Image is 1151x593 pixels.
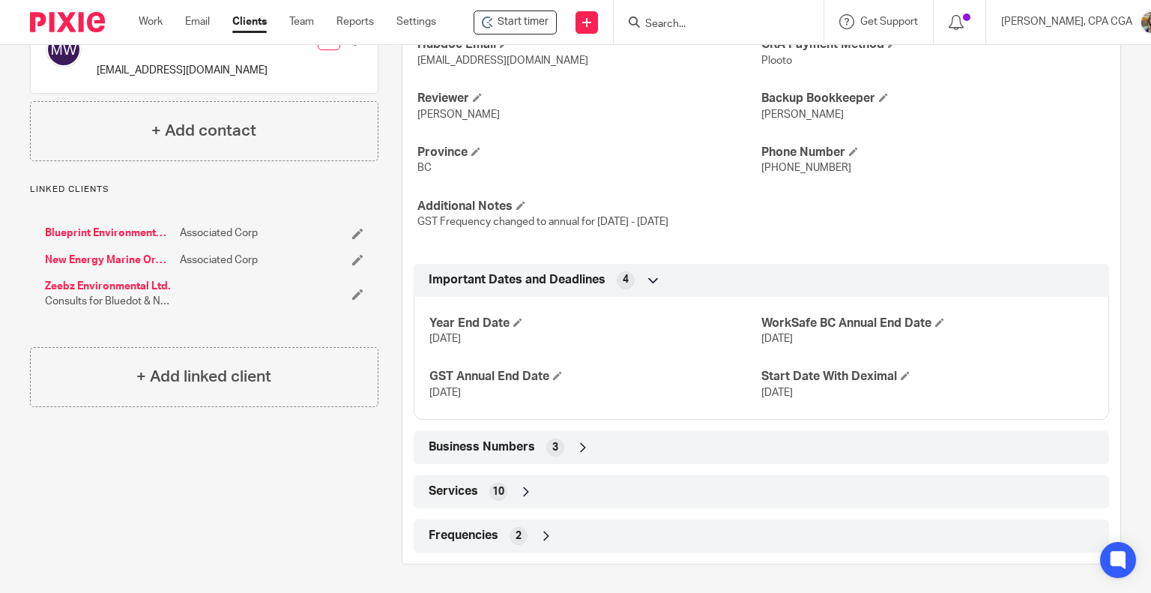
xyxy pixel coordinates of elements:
[232,14,267,29] a: Clients
[761,55,792,66] span: Plooto
[429,528,498,544] span: Frequencies
[623,272,629,287] span: 4
[429,439,535,455] span: Business Numbers
[45,226,172,241] a: Blueprint Environmental Ltd.
[45,279,170,294] a: Zeebz Environmental Ltd.
[417,217,668,227] span: GST Frequency changed to annual for [DATE] - [DATE]
[136,365,271,388] h4: + Add linked client
[30,12,105,32] img: Pixie
[761,145,1105,160] h4: Phone Number
[185,14,210,29] a: Email
[180,253,258,268] span: Associated Corp
[429,369,761,385] h4: GST Annual End Date
[761,334,793,344] span: [DATE]
[860,16,918,27] span: Get Support
[429,334,461,344] span: [DATE]
[151,119,256,142] h4: + Add contact
[396,14,436,29] a: Settings
[417,163,432,173] span: BC
[429,484,478,499] span: Services
[761,388,793,398] span: [DATE]
[417,55,588,66] span: [EMAIL_ADDRESS][DOMAIN_NAME]
[474,10,557,34] div: Bluedot Environmental Ltd
[45,253,172,268] a: New Energy Marine Organization Ltd (NEMO)
[289,14,314,29] a: Team
[429,316,761,331] h4: Year End Date
[97,63,268,78] p: [EMAIL_ADDRESS][DOMAIN_NAME]
[492,484,504,499] span: 10
[1001,14,1132,29] p: [PERSON_NAME], CPA CGA
[417,37,761,52] h4: Hubdoc Email
[644,18,779,31] input: Search
[417,91,761,106] h4: Reviewer
[761,37,1105,52] h4: CRA Payment Method
[429,272,605,288] span: Important Dates and Deadlines
[180,226,258,241] span: Associated Corp
[417,199,761,214] h4: Additional Notes
[761,316,1093,331] h4: WorkSafe BC Annual End Date
[761,109,844,120] span: [PERSON_NAME]
[336,14,374,29] a: Reports
[417,109,500,120] span: [PERSON_NAME]
[30,184,378,196] p: Linked clients
[552,440,558,455] span: 3
[417,145,761,160] h4: Province
[46,31,82,67] img: svg%3E
[139,14,163,29] a: Work
[761,163,851,173] span: [PHONE_NUMBER]
[429,388,461,398] span: [DATE]
[498,14,549,30] span: Start timer
[45,294,172,309] span: Consults for Bluedot & NEMO
[516,529,522,544] span: 2
[761,369,1093,385] h4: Start Date With Deximal
[761,91,1105,106] h4: Backup Bookkeeper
